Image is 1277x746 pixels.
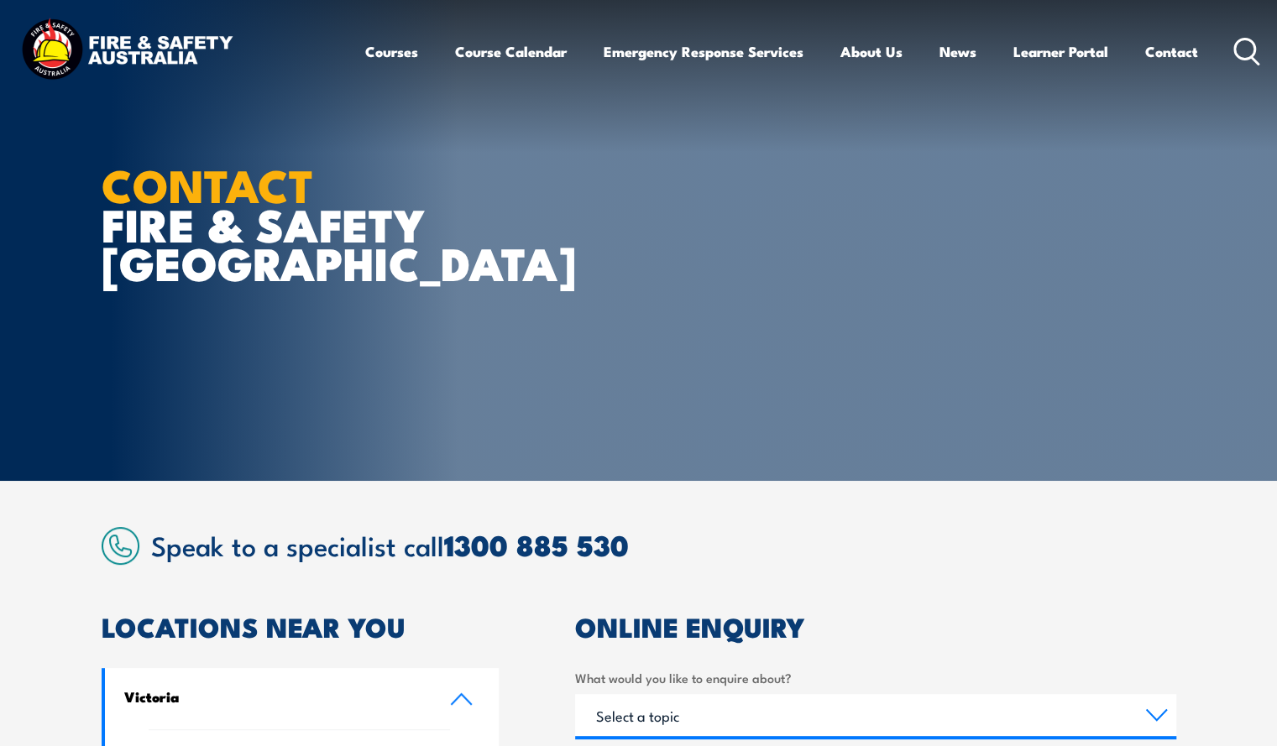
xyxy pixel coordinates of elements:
a: Emergency Response Services [604,29,803,74]
a: Learner Portal [1013,29,1108,74]
h1: FIRE & SAFETY [GEOGRAPHIC_DATA] [102,164,516,282]
h2: LOCATIONS NEAR YOU [102,614,500,638]
label: What would you like to enquire about? [575,668,1176,687]
a: 1300 885 530 [444,522,629,566]
a: Course Calendar [455,29,567,74]
a: News [939,29,976,74]
a: About Us [840,29,903,74]
a: Courses [365,29,418,74]
h4: Victoria [124,687,425,706]
a: Contact [1145,29,1198,74]
h2: ONLINE ENQUIRY [575,614,1176,638]
a: Victoria [105,668,500,729]
strong: CONTACT [102,149,314,218]
h2: Speak to a specialist call [151,530,1176,560]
